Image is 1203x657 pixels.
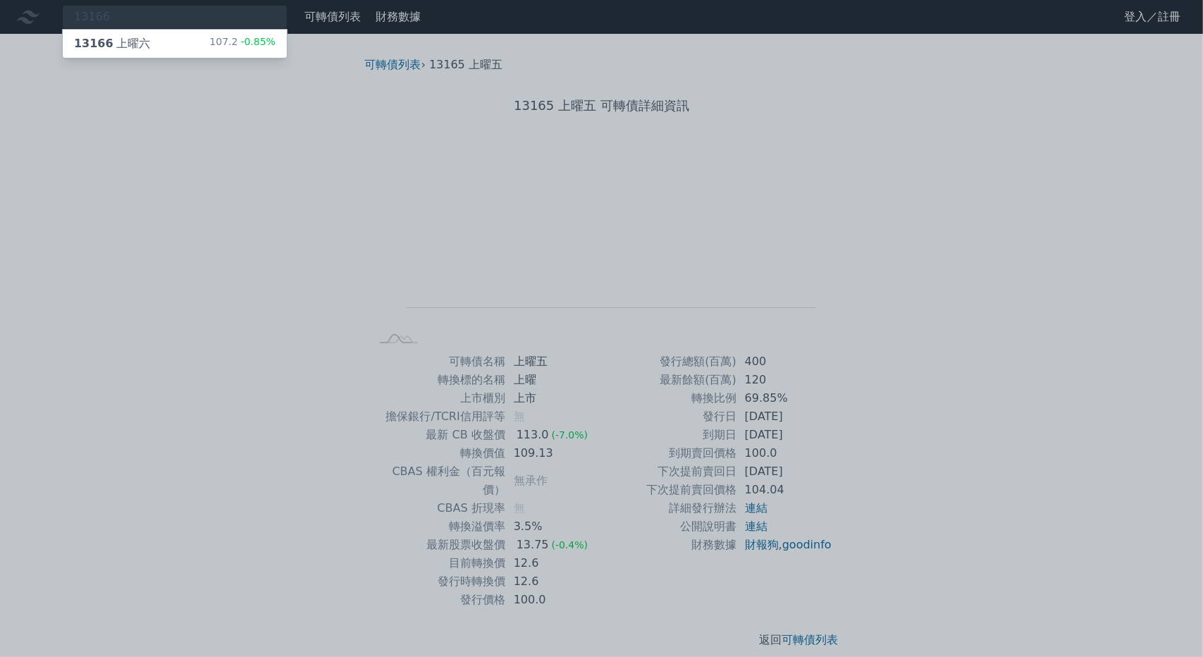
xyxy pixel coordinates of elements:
div: 上曜六 [74,35,150,52]
a: 13166上曜六 107.2-0.85% [63,30,287,58]
span: 13166 [74,37,113,50]
span: -0.85% [237,36,276,47]
iframe: Chat Widget [1133,589,1203,657]
div: 聊天小工具 [1133,589,1203,657]
div: 107.2 [209,35,276,52]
